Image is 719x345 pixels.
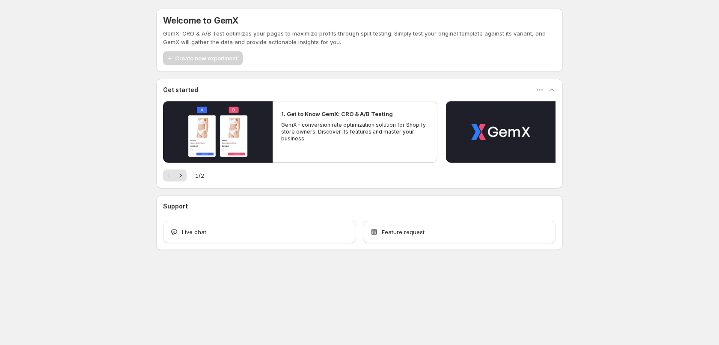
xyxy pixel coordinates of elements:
h5: Welcome to GemX [163,15,238,26]
button: Play video [163,101,273,163]
span: 1 / 2 [195,171,204,180]
button: Next [175,170,187,181]
span: Live chat [182,228,206,236]
h3: Support [163,202,188,211]
h3: Get started [163,86,198,94]
p: GemX - conversion rate optimization solution for Shopify store owners. Discover its features and ... [281,122,428,142]
nav: Pagination [163,170,187,181]
button: Play video [446,101,556,163]
p: GemX: CRO & A/B Test optimizes your pages to maximize profits through split testing. Simply test ... [163,29,556,46]
span: Feature request [382,228,425,236]
h2: 1. Get to Know GemX: CRO & A/B Testing [281,110,393,118]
